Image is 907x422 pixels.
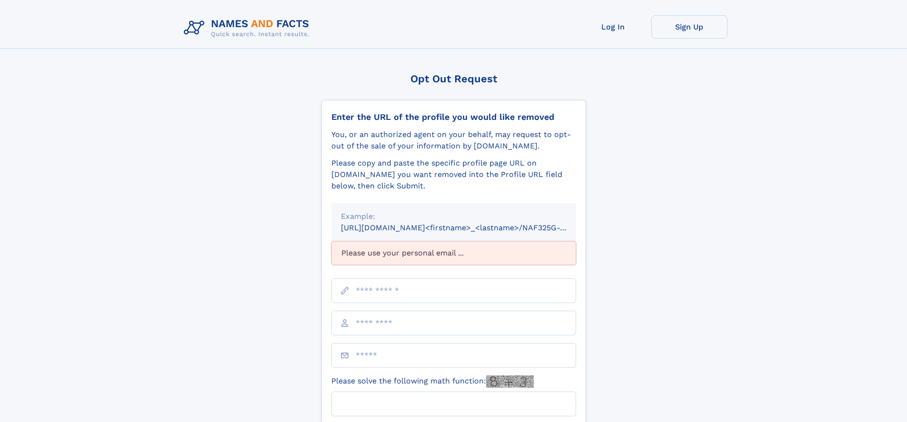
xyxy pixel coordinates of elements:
a: Log In [575,15,651,39]
div: Example: [341,211,567,222]
small: [URL][DOMAIN_NAME]<firstname>_<lastname>/NAF325G-xxxxxxxx [341,223,594,232]
div: Please use your personal email ... [331,241,576,265]
img: Logo Names and Facts [180,15,317,41]
div: Please copy and paste the specific profile page URL on [DOMAIN_NAME] you want removed into the Pr... [331,157,576,192]
label: Please solve the following math function: [331,375,534,388]
div: Opt Out Request [321,73,586,85]
div: You, or an authorized agent on your behalf, may request to opt-out of the sale of your informatio... [331,129,576,152]
div: Enter the URL of the profile you would like removed [331,112,576,122]
a: Sign Up [651,15,728,39]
